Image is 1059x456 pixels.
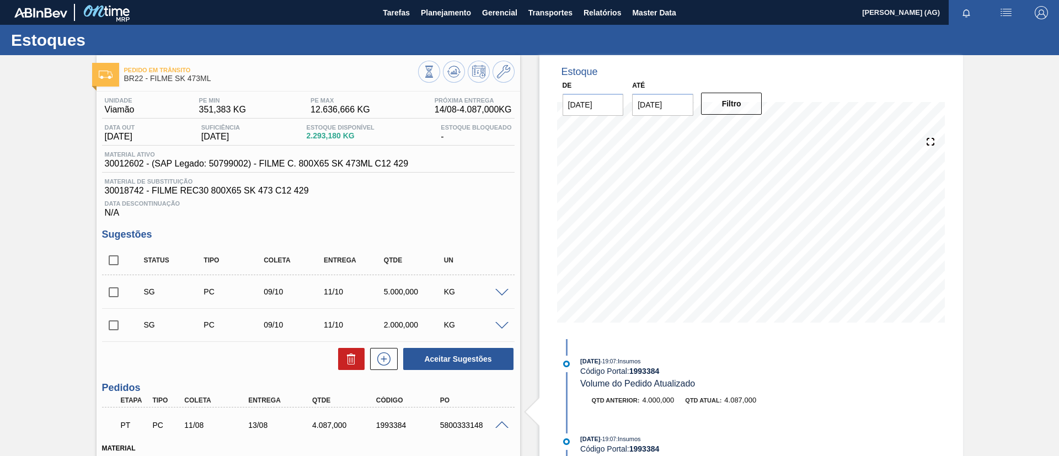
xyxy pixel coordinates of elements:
[435,105,512,115] span: 14/08 - 4.087,000 KG
[307,132,375,140] span: 2.293,180 KG
[561,66,598,78] div: Estoque
[201,320,268,329] div: Pedido de Compra
[309,421,381,430] div: 4.087,000
[105,178,512,185] span: Material de Substituição
[245,396,317,404] div: Entrega
[601,358,616,364] span: - 19:07
[580,358,600,364] span: [DATE]
[418,61,440,83] button: Visão Geral dos Estoques
[105,151,409,158] span: Material ativo
[381,320,448,329] div: 2.000,000
[105,124,135,131] span: Data out
[441,124,511,131] span: Estoque Bloqueado
[580,367,842,375] div: Código Portal:
[14,8,67,18] img: TNhmsLtSVTkK8tSr43FrP2fwEKptu5GPRR3wAAAABJRU5ErkJggg==
[201,256,268,264] div: Tipo
[528,6,573,19] span: Transportes
[580,436,600,442] span: [DATE]
[584,6,621,19] span: Relatórios
[999,6,1013,19] img: userActions
[381,256,448,264] div: Qtde
[441,287,508,296] div: KG
[141,287,208,296] div: Sugestão Criada
[118,413,151,437] div: Pedido em Trânsito
[149,396,183,404] div: Tipo
[632,82,645,89] label: Até
[629,367,660,375] strong: 1993384
[124,67,418,73] span: Pedido em Trânsito
[373,421,445,430] div: 1993384
[102,229,515,240] h3: Sugestões
[482,6,517,19] span: Gerencial
[261,287,328,296] div: 09/10/2025
[105,132,135,142] span: [DATE]
[592,397,640,404] span: Qtd anterior:
[102,196,515,218] div: N/A
[102,444,136,452] label: Material
[580,379,695,388] span: Volume do Pedido Atualizado
[105,105,135,115] span: Viamão
[468,61,490,83] button: Programar Estoque
[102,382,515,394] h3: Pedidos
[642,396,674,404] span: 4.000,000
[580,444,842,453] div: Código Portal:
[443,61,465,83] button: Atualizar Gráfico
[311,105,370,115] span: 12.636,666 KG
[321,256,388,264] div: Entrega
[373,396,445,404] div: Código
[99,71,113,79] img: Ícone
[493,61,515,83] button: Ir ao Master Data / Geral
[149,421,183,430] div: Pedido de Compra
[181,396,253,404] div: Coleta
[311,97,370,104] span: PE MAX
[141,320,208,329] div: Sugestão Criada
[563,82,572,89] label: De
[118,396,151,404] div: Etapa
[309,396,381,404] div: Qtde
[124,74,418,83] span: BR22 - FILME SK 473ML
[105,159,409,169] span: 30012602 - (SAP Legado: 50799002) - FILME C. 800X65 SK 473ML C12 429
[201,287,268,296] div: Pedido de Compra
[245,421,317,430] div: 13/08/2025
[724,396,756,404] span: 4.087,000
[181,421,253,430] div: 11/08/2025
[105,186,512,196] span: 30018742 - FILME REC30 800X65 SK 473 C12 429
[441,320,508,329] div: KG
[261,320,328,329] div: 09/10/2025
[121,421,148,430] p: PT
[1035,6,1048,19] img: Logout
[616,436,641,442] span: : Insumos
[261,256,328,264] div: Coleta
[199,105,246,115] span: 351,383 KG
[141,256,208,264] div: Status
[438,124,514,142] div: -
[701,93,762,115] button: Filtro
[435,97,512,104] span: Próxima Entrega
[629,444,660,453] strong: 1993384
[441,256,508,264] div: UN
[105,200,512,207] span: Data Descontinuação
[949,5,984,20] button: Notificações
[201,124,240,131] span: Suficiência
[365,348,398,370] div: Nova sugestão
[437,396,509,404] div: PO
[632,94,693,116] input: dd/mm/yyyy
[383,6,410,19] span: Tarefas
[321,287,388,296] div: 11/10/2025
[437,421,509,430] div: 5800333148
[685,397,721,404] span: Qtd atual:
[563,94,624,116] input: dd/mm/yyyy
[421,6,471,19] span: Planejamento
[403,348,514,370] button: Aceitar Sugestões
[398,347,515,371] div: Aceitar Sugestões
[11,34,207,46] h1: Estoques
[632,6,676,19] span: Master Data
[381,287,448,296] div: 5.000,000
[333,348,365,370] div: Excluir Sugestões
[105,97,135,104] span: Unidade
[307,124,375,131] span: Estoque Disponível
[321,320,388,329] div: 11/10/2025
[199,97,246,104] span: PE MIN
[201,132,240,142] span: [DATE]
[563,361,570,367] img: atual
